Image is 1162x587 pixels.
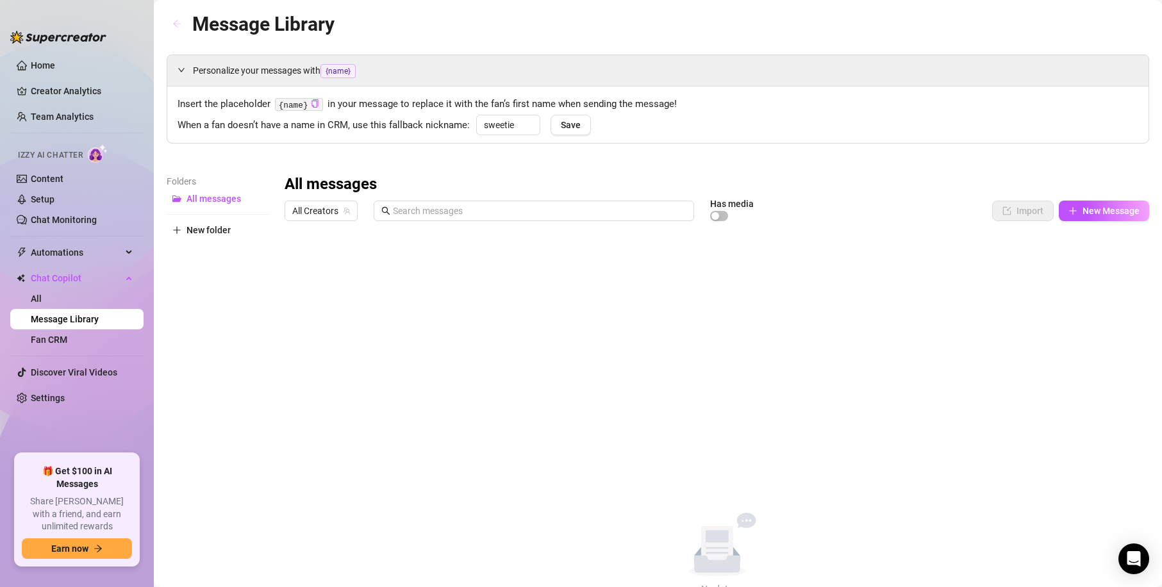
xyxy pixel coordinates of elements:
[178,118,470,133] span: When a fan doesn’t have a name in CRM, use this fallback nickname:
[31,268,122,288] span: Chat Copilot
[393,204,686,218] input: Search messages
[275,98,323,112] code: {name}
[31,242,122,263] span: Automations
[1118,543,1149,574] div: Open Intercom Messenger
[31,335,67,345] a: Fan CRM
[22,538,132,559] button: Earn nowarrow-right
[320,64,356,78] span: {name}
[172,194,181,203] span: folder-open
[167,220,269,240] button: New folder
[31,215,97,225] a: Chat Monitoring
[167,188,269,209] button: All messages
[31,194,54,204] a: Setup
[167,174,269,188] article: Folders
[172,226,181,235] span: plus
[292,201,350,220] span: All Creators
[192,9,335,39] article: Message Library
[17,274,25,283] img: Chat Copilot
[31,393,65,403] a: Settings
[178,97,1138,112] span: Insert the placeholder in your message to replace it with the fan’s first name when sending the m...
[1068,206,1077,215] span: plus
[31,112,94,122] a: Team Analytics
[10,31,106,44] img: logo-BBDzfeDw.svg
[31,174,63,184] a: Content
[1059,201,1149,221] button: New Message
[31,367,117,377] a: Discover Viral Videos
[31,293,42,304] a: All
[551,115,591,135] button: Save
[167,55,1149,86] div: Personalize your messages with{name}
[311,99,319,108] span: copy
[1083,206,1140,216] span: New Message
[178,66,185,74] span: expanded
[22,465,132,490] span: 🎁 Get $100 in AI Messages
[88,144,108,163] img: AI Chatter
[17,247,27,258] span: thunderbolt
[31,81,133,101] a: Creator Analytics
[22,495,132,533] span: Share [PERSON_NAME] with a friend, and earn unlimited rewards
[710,200,754,208] article: Has media
[381,206,390,215] span: search
[172,19,181,28] span: arrow-left
[31,60,55,70] a: Home
[561,120,581,130] span: Save
[51,543,88,554] span: Earn now
[343,207,351,215] span: team
[992,201,1054,221] button: Import
[311,99,319,109] button: Click to Copy
[187,225,231,235] span: New folder
[18,149,83,161] span: Izzy AI Chatter
[31,314,99,324] a: Message Library
[285,174,377,195] h3: All messages
[193,63,1138,78] span: Personalize your messages with
[94,544,103,553] span: arrow-right
[187,194,241,204] span: All messages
